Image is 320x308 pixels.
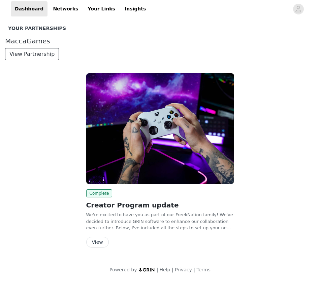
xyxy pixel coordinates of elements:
[5,37,315,45] div: MaccaGames
[175,267,192,272] a: Privacy
[160,267,170,272] a: Help
[193,267,195,272] span: |
[84,1,119,16] a: Your Links
[121,1,150,16] a: Insights
[86,189,113,197] span: Complete
[196,267,210,272] a: Terms
[86,237,109,247] button: View
[11,1,47,16] a: Dashboard
[295,4,301,14] div: avatar
[8,25,312,32] div: Your Partnerships
[138,268,155,272] img: logo
[86,73,234,184] img: KontrolFreek (NA)
[5,48,59,60] button: View Partnership
[86,211,234,231] p: We're excited to have you as part of our FreekNation family! We've decided to introduce GRIN soft...
[109,267,137,272] span: Powered by
[86,240,109,245] a: View
[49,1,82,16] a: Networks
[172,267,173,272] span: |
[157,267,158,272] span: |
[86,200,234,210] h2: Creator Program update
